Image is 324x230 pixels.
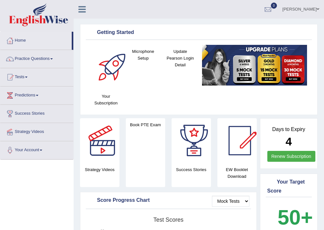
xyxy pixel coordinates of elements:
[0,50,73,66] a: Practice Questions
[286,135,292,148] b: 4
[87,196,249,205] div: Score Progress Chart
[278,206,313,229] b: 50+
[126,121,165,128] h4: Book PTE Exam
[271,3,277,9] span: 0
[0,141,73,157] a: Your Account
[267,127,311,132] h4: Days to Expiry
[153,217,183,223] tspan: Test scores
[165,48,196,68] h4: Update Pearson Login Detail
[0,123,73,139] a: Strategy Videos
[80,166,119,173] h4: Strategy Videos
[202,45,307,86] img: small5.jpg
[0,32,72,48] a: Home
[0,86,73,103] a: Predictions
[0,105,73,121] a: Success Stories
[0,68,73,84] a: Tests
[267,177,311,195] div: Your Target Score
[267,151,316,162] a: Renew Subscription
[91,93,121,106] h4: Your Subscription
[87,28,310,37] div: Getting Started
[172,166,211,173] h4: Success Stories
[217,166,257,180] h4: EW Booklet Download
[128,48,158,62] h4: Microphone Setup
